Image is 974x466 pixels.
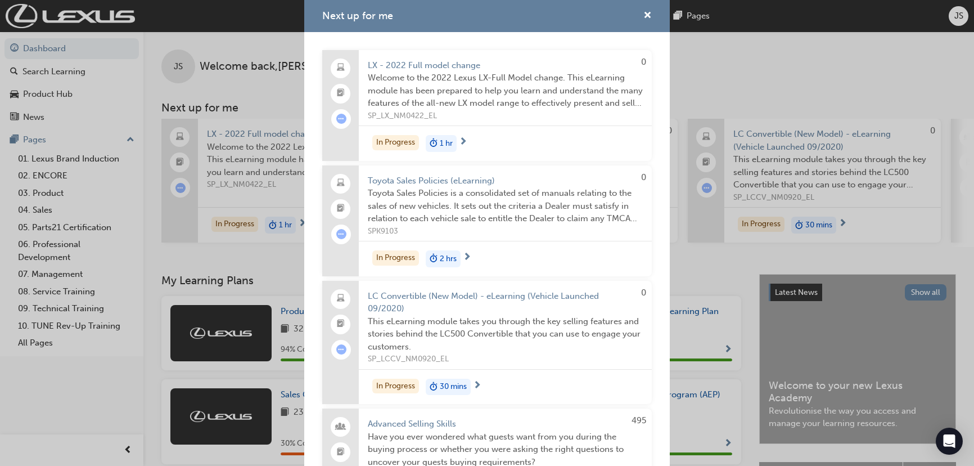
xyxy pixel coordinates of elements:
span: booktick-icon [337,445,345,460]
span: laptop-icon [337,176,345,191]
span: next-icon [459,137,467,147]
span: next-icon [463,253,471,263]
span: laptop-icon [337,292,345,306]
span: SPK9103 [368,225,643,238]
span: Toyota Sales Policies is a consolidated set of manuals relating to the sales of new vehicles. It ... [368,187,643,225]
span: learningRecordVerb_ATTEMPT-icon [336,114,346,124]
span: 0 [641,288,646,298]
span: 495 [632,415,646,425]
span: LC Convertible (New Model) - eLearning (Vehicle Launched 09/2020) [368,290,643,315]
span: Welcome to the 2022 Lexus LX-Full Model change. This eLearning module has been prepared to help y... [368,71,643,110]
span: booktick-icon [337,86,345,101]
span: Toyota Sales Policies (eLearning) [368,174,643,187]
span: 0 [641,172,646,182]
span: booktick-icon [337,201,345,216]
span: SP_LX_NM0422_EL [368,110,643,123]
span: duration-icon [430,380,438,395]
a: 0Toyota Sales Policies (eLearning)Toyota Sales Policies is a consolidated set of manuals relating... [322,165,652,276]
span: next-icon [473,381,481,391]
span: learningRecordVerb_ATTEMPT-icon [336,344,346,355]
span: 30 mins [440,380,467,393]
span: 1 hr [440,137,453,150]
span: Advanced Selling Skills [368,418,643,431]
a: 0LC Convertible (New Model) - eLearning (Vehicle Launched 09/2020)This eLearning module takes you... [322,281,652,405]
span: cross-icon [643,11,652,21]
span: duration-icon [430,252,438,266]
span: 2 hrs [440,253,457,266]
span: people-icon [337,420,345,434]
span: booktick-icon [337,317,345,331]
a: 0LX - 2022 Full model changeWelcome to the 2022 Lexus LX-Full Model change. This eLearning module... [322,50,652,161]
span: LX - 2022 Full model change [368,59,643,72]
span: Next up for me [322,10,393,22]
div: In Progress [372,250,419,266]
span: duration-icon [430,136,438,151]
button: cross-icon [643,9,652,23]
div: In Progress [372,135,419,150]
span: learningRecordVerb_ATTEMPT-icon [336,229,346,239]
span: This eLearning module takes you through the key selling features and stories behind the LC500 Con... [368,315,643,353]
div: Open Intercom Messenger [936,428,963,455]
div: In Progress [372,379,419,394]
span: laptop-icon [337,61,345,75]
span: SP_LCCV_NM0920_EL [368,353,643,366]
span: 0 [641,57,646,67]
